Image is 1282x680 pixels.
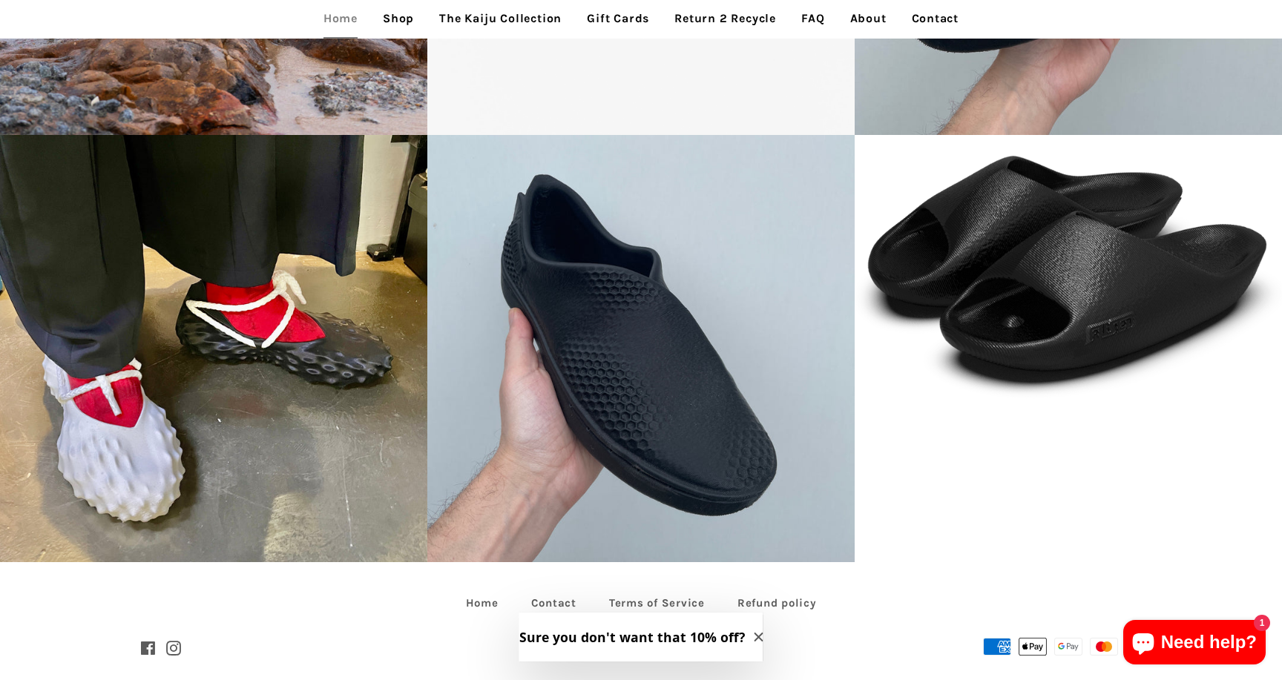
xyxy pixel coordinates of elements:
a: Contact [516,592,591,615]
a: Slate-Black [855,135,1282,406]
a: [3D printed Shoes] - lightweight custom 3dprinted shoes sneakers sandals fused footwear [427,135,855,562]
a: Terms of Service [594,592,720,615]
inbox-online-store-chat: Shopify online store chat [1119,620,1270,668]
a: Home [451,592,513,615]
a: Refund policy [723,592,832,615]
